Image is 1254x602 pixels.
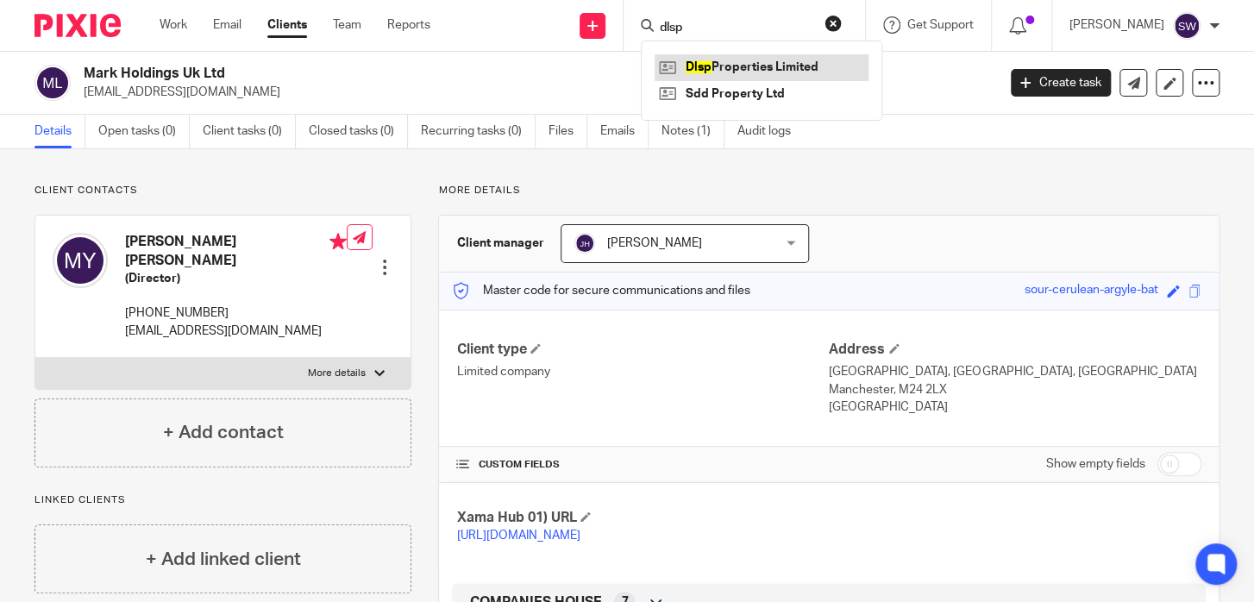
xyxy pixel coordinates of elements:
[661,115,724,148] a: Notes (1)
[606,237,701,249] span: [PERSON_NAME]
[84,65,805,83] h2: Mark Holdings Uk Ltd
[387,16,430,34] a: Reports
[829,398,1201,416] p: [GEOGRAPHIC_DATA]
[456,363,829,380] p: Limited company
[829,363,1201,380] p: [GEOGRAPHIC_DATA], [GEOGRAPHIC_DATA], [GEOGRAPHIC_DATA]
[125,233,347,270] h4: [PERSON_NAME] [PERSON_NAME]
[125,270,347,287] h5: (Director)
[34,65,71,101] img: svg%3E
[737,115,804,148] a: Audit logs
[34,115,85,148] a: Details
[125,304,347,322] p: [PHONE_NUMBER]
[34,14,121,37] img: Pixie
[574,233,595,254] img: svg%3E
[456,458,829,472] h4: CUSTOM FIELDS
[308,367,366,380] p: More details
[907,19,974,31] span: Get Support
[125,323,347,340] p: [EMAIL_ADDRESS][DOMAIN_NAME]
[1025,281,1158,301] div: sour-cerulean-argyle-bat
[34,184,411,198] p: Client contacts
[825,15,842,32] button: Clear
[53,233,108,288] img: svg%3E
[1069,16,1164,34] p: [PERSON_NAME]
[203,115,296,148] a: Client tasks (0)
[1173,12,1201,40] img: svg%3E
[333,16,361,34] a: Team
[658,21,813,36] input: Search
[329,233,347,250] i: Primary
[456,341,829,359] h4: Client type
[829,381,1201,398] p: Manchester, M24 2LX
[84,84,985,101] p: [EMAIL_ADDRESS][DOMAIN_NAME]
[1011,69,1111,97] a: Create task
[456,509,829,527] h4: Xama Hub 01) URL
[456,530,580,542] a: [URL][DOMAIN_NAME]
[421,115,536,148] a: Recurring tasks (0)
[213,16,241,34] a: Email
[452,282,749,299] p: Master code for secure communications and files
[549,115,587,148] a: Files
[34,493,411,507] p: Linked clients
[160,16,187,34] a: Work
[600,115,649,148] a: Emails
[146,546,301,573] h4: + Add linked client
[98,115,190,148] a: Open tasks (0)
[1046,455,1145,473] label: Show empty fields
[438,184,1220,198] p: More details
[267,16,307,34] a: Clients
[163,419,284,446] h4: + Add contact
[456,235,543,252] h3: Client manager
[829,341,1201,359] h4: Address
[309,115,408,148] a: Closed tasks (0)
